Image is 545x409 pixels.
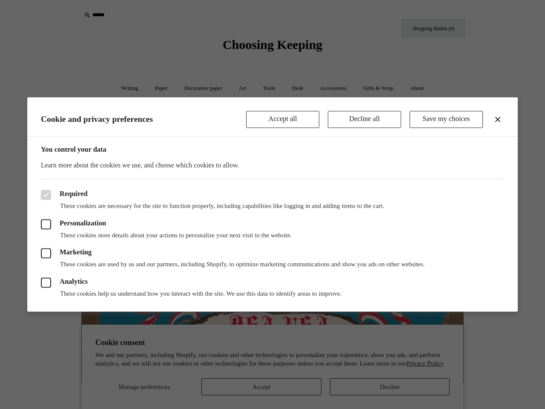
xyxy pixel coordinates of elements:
[41,290,504,298] p: These cookies help us understand how you interact with the site. We use this data to identify are...
[41,145,504,154] h3: You control your data
[41,190,504,200] label: Required
[41,261,504,269] p: These cookies are used by us and our partners, including Shopify, to optimize marketing communica...
[328,111,401,128] button: Decline all
[41,202,504,211] p: These cookies are necessary for the site to function properly, including capabilities like loggin...
[41,248,504,259] label: Marketing
[41,277,504,288] label: Analytics
[41,115,246,124] h2: Cookie and privacy preferences
[41,231,504,240] p: These cookies store details about your actions to personalize your next visit to the website.
[493,114,503,124] button: Close dialog
[41,219,504,229] label: Personalization
[246,111,319,128] button: Accept all
[41,160,504,170] p: Learn more about the cookies we use, and choose which cookies to allow.
[410,111,483,128] button: Save my choices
